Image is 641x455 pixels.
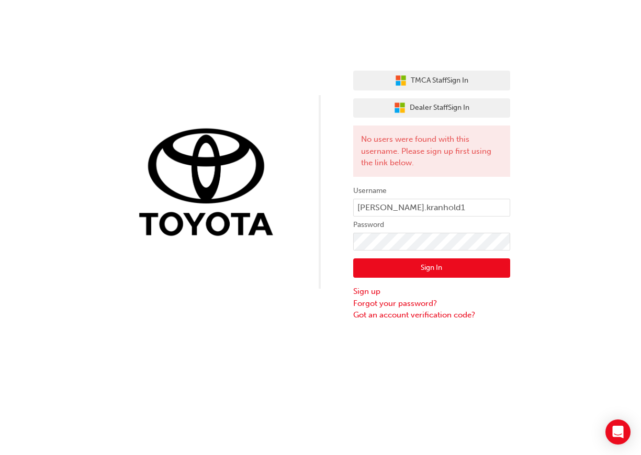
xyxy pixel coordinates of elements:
input: Username [353,199,510,217]
label: Username [353,185,510,197]
a: Forgot your password? [353,298,510,310]
label: Password [353,219,510,231]
div: No users were found with this username. Please sign up first using the link below. [353,126,510,177]
a: Sign up [353,286,510,298]
img: Trak [131,126,288,242]
button: TMCA StaffSign In [353,71,510,90]
span: Dealer Staff Sign In [410,102,469,114]
button: Sign In [353,258,510,278]
span: TMCA Staff Sign In [411,75,468,87]
div: Open Intercom Messenger [605,419,631,445]
button: Dealer StaffSign In [353,98,510,118]
a: Got an account verification code? [353,309,510,321]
